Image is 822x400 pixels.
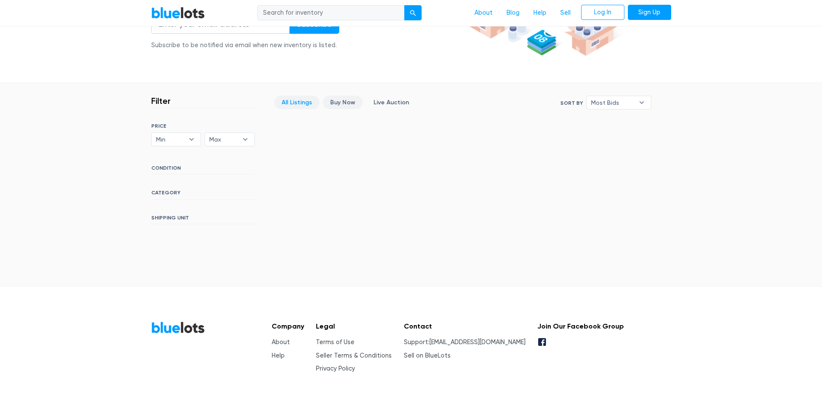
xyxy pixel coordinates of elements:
span: Min [156,133,185,146]
a: Sign Up [628,5,671,20]
h6: PRICE [151,123,255,129]
span: Most Bids [591,96,634,109]
span: Max [209,133,238,146]
a: [EMAIL_ADDRESS][DOMAIN_NAME] [429,339,526,346]
label: Sort By [560,99,583,107]
a: Buy Now [323,96,363,109]
a: About [468,5,500,21]
a: BlueLots [151,321,205,334]
b: ▾ [236,133,254,146]
a: Live Auction [366,96,416,109]
b: ▾ [182,133,201,146]
li: Support: [404,338,526,347]
h6: CATEGORY [151,190,255,199]
a: Seller Terms & Conditions [316,352,392,359]
a: All Listings [274,96,319,109]
b: ▾ [633,96,651,109]
h5: Legal [316,322,392,330]
h6: SHIPPING UNIT [151,215,255,224]
a: Help [526,5,553,21]
a: Blog [500,5,526,21]
a: Sell [553,5,578,21]
div: Subscribe to be notified via email when new inventory is listed. [151,41,339,50]
a: BlueLots [151,6,205,19]
a: Log In [581,5,624,20]
a: Terms of Use [316,339,354,346]
input: Search for inventory [257,5,405,21]
a: About [272,339,290,346]
h6: CONDITION [151,165,255,174]
h5: Join Our Facebook Group [537,322,624,330]
a: Privacy Policy [316,365,355,372]
h5: Company [272,322,304,330]
a: Sell on BlueLots [404,352,451,359]
a: Help [272,352,285,359]
h3: Filter [151,96,171,106]
h5: Contact [404,322,526,330]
